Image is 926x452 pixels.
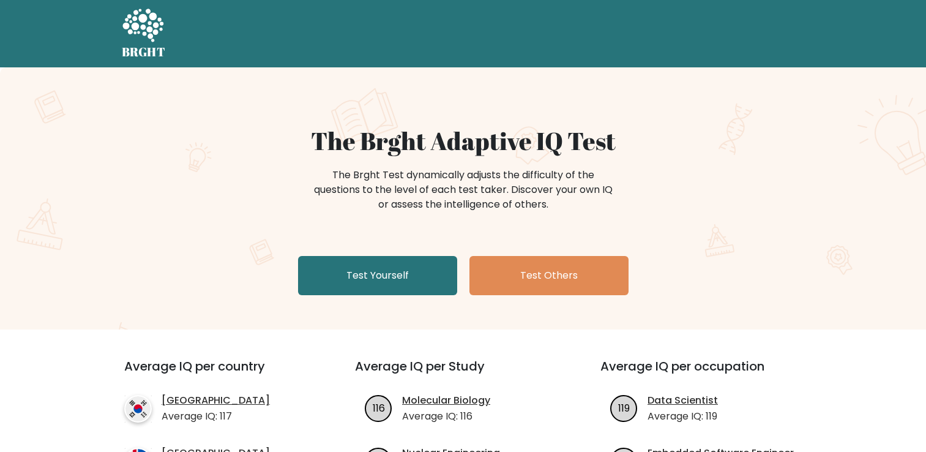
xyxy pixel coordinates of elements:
img: country [124,395,152,423]
h3: Average IQ per occupation [600,359,816,388]
a: BRGHT [122,5,166,62]
p: Average IQ: 119 [648,409,718,424]
a: [GEOGRAPHIC_DATA] [162,393,270,408]
a: Test Others [469,256,629,295]
h3: Average IQ per Study [355,359,571,388]
p: Average IQ: 116 [402,409,490,424]
text: 119 [618,401,630,415]
div: The Brght Test dynamically adjusts the difficulty of the questions to the level of each test take... [310,168,616,212]
h1: The Brght Adaptive IQ Test [165,126,762,156]
p: Average IQ: 117 [162,409,270,424]
h3: Average IQ per country [124,359,311,388]
text: 116 [373,401,385,415]
a: Molecular Biology [402,393,490,408]
a: Test Yourself [298,256,457,295]
a: Data Scientist [648,393,718,408]
h5: BRGHT [122,45,166,59]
